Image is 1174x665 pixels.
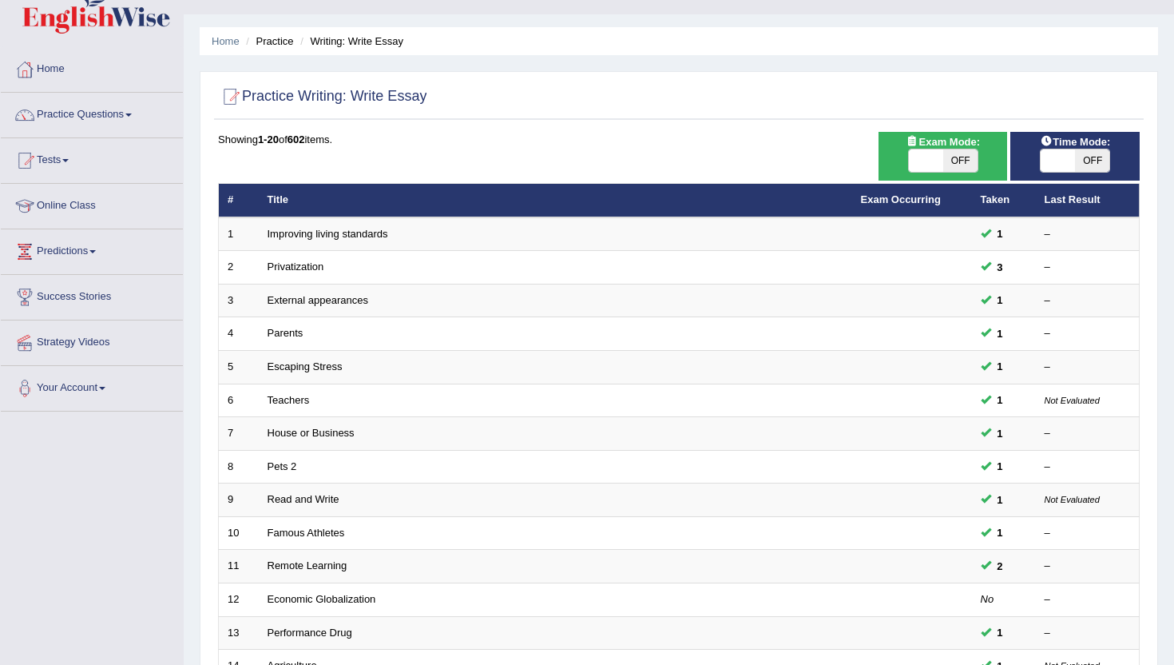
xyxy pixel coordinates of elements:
a: Escaping Stress [268,360,343,372]
div: – [1045,526,1131,541]
a: Read and Write [268,493,339,505]
a: Pets 2 [268,460,297,472]
td: 4 [219,317,259,351]
a: Tests [1,138,183,178]
span: OFF [1075,149,1109,172]
a: Success Stories [1,275,183,315]
div: – [1045,260,1131,275]
span: You can still take this question [991,358,1009,375]
td: 1 [219,217,259,251]
a: Practice Questions [1,93,183,133]
h2: Practice Writing: Write Essay [218,85,426,109]
td: 9 [219,484,259,517]
a: Performance Drug [268,627,352,639]
td: 12 [219,583,259,616]
span: You can still take this question [991,225,1009,242]
b: 1-20 [258,133,279,145]
a: Privatization [268,261,324,273]
div: – [1045,460,1131,475]
a: Parents [268,327,303,339]
div: – [1045,426,1131,441]
span: You can still take this question [991,492,1009,508]
small: Not Evaluated [1045,396,1100,405]
div: Showing of items. [218,132,1140,147]
td: 11 [219,550,259,583]
td: 5 [219,351,259,384]
span: You can still take this question [991,524,1009,541]
div: – [1045,326,1131,341]
span: OFF [943,149,978,172]
th: Taken [972,184,1036,217]
a: Remote Learning [268,559,347,571]
td: 3 [219,284,259,317]
li: Writing: Write Essay [296,34,403,49]
a: Economic Globalization [268,593,376,605]
div: – [1045,360,1131,375]
a: Exam Occurring [861,193,941,205]
span: You can still take this question [991,392,1009,408]
th: Title [259,184,852,217]
td: 8 [219,450,259,484]
td: 13 [219,616,259,650]
td: 2 [219,251,259,285]
th: Last Result [1036,184,1140,217]
span: You can still take this question [991,558,1009,575]
div: – [1045,559,1131,574]
a: Home [212,35,240,47]
div: – [1045,293,1131,309]
a: Predictions [1,229,183,269]
em: No [981,593,994,605]
a: Your Account [1,366,183,406]
span: You can still take this question [991,292,1009,309]
a: Home [1,47,183,87]
span: You can still take this question [991,325,1009,342]
a: House or Business [268,427,355,439]
td: 7 [219,417,259,451]
a: Teachers [268,394,310,406]
div: – [1045,592,1131,607]
span: You can still take this question [991,259,1009,276]
a: Improving living standards [268,228,388,240]
td: 10 [219,516,259,550]
a: External appearances [268,294,368,306]
a: Famous Athletes [268,527,345,539]
small: Not Evaluated [1045,495,1100,504]
span: Time Mode: [1033,133,1116,150]
span: You can still take this question [991,624,1009,641]
b: 602 [288,133,305,145]
a: Online Class [1,184,183,224]
span: You can still take this question [991,458,1009,475]
span: You can still take this question [991,425,1009,442]
li: Practice [242,34,293,49]
span: Exam Mode: [899,133,986,150]
th: # [219,184,259,217]
div: Show exams occurring in exams [879,132,1008,181]
td: 6 [219,384,259,417]
div: – [1045,626,1131,641]
a: Strategy Videos [1,321,183,360]
div: – [1045,227,1131,242]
